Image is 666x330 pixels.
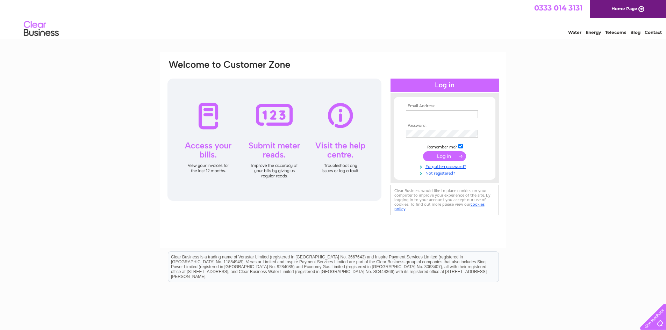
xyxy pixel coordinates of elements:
[23,18,59,39] img: logo.png
[404,123,485,128] th: Password:
[605,30,626,35] a: Telecoms
[406,169,485,176] a: Not registered?
[394,202,485,211] a: cookies policy
[404,143,485,150] td: Remember me?
[568,30,581,35] a: Water
[630,30,640,35] a: Blog
[423,151,466,161] input: Submit
[406,163,485,169] a: Forgotten password?
[645,30,662,35] a: Contact
[168,4,499,34] div: Clear Business is a trading name of Verastar Limited (registered in [GEOGRAPHIC_DATA] No. 3667643...
[391,185,499,215] div: Clear Business would like to place cookies on your computer to improve your experience of the sit...
[404,104,485,109] th: Email Address:
[534,3,582,12] a: 0333 014 3131
[586,30,601,35] a: Energy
